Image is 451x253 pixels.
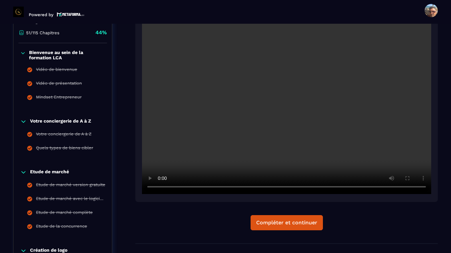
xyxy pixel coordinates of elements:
[57,12,85,17] img: logo
[95,29,107,36] p: 44%
[36,224,87,231] div: Etude de la concurrence
[36,196,105,203] div: Etude de marché avec le logiciel Airdna version payante
[36,182,105,189] div: Etude de marché version gratuite
[36,210,93,217] div: Etude de marché complète
[256,219,317,226] div: Compléter et continuer
[29,12,53,17] p: Powered by
[36,67,77,74] div: Vidéo de bienvenue
[36,131,91,139] div: Votre conciergerie de A à Z
[29,50,105,60] p: Bienvenue au sein de la formation LCA
[30,169,69,176] p: Etude de marché
[36,95,82,102] div: Mindset Entrepreneur
[36,81,82,88] div: Vidéo de présentation
[30,118,91,125] p: Votre conciergerie de A à Z
[26,30,59,35] p: 51/115 Chapitres
[36,145,93,153] div: Quels types de biens cibler
[251,215,323,230] button: Compléter et continuer
[13,7,24,17] img: logo-branding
